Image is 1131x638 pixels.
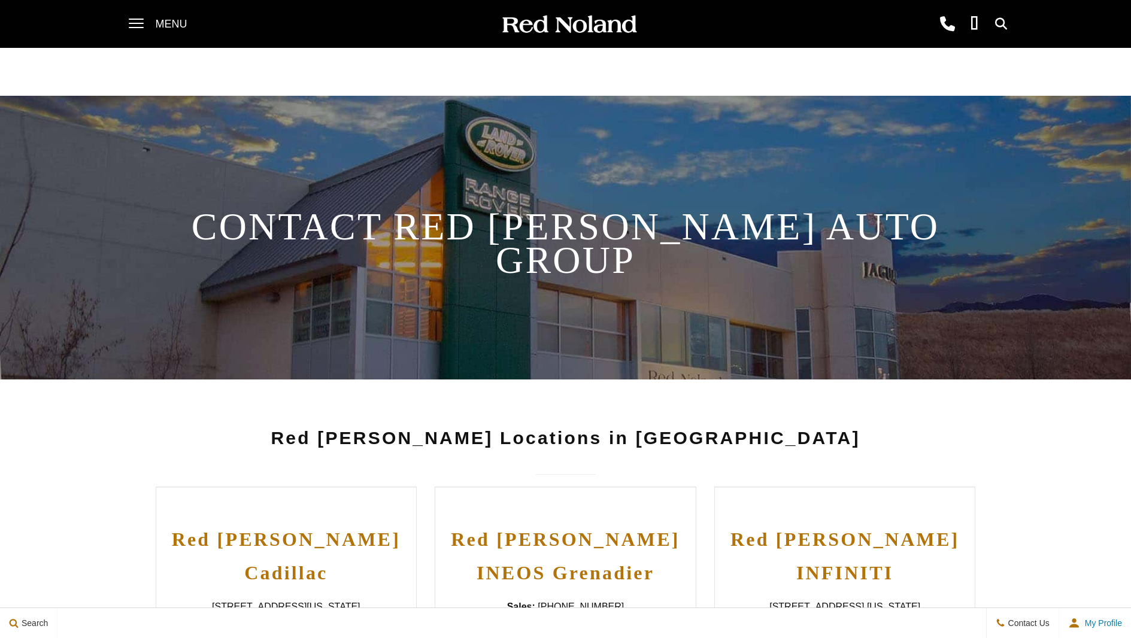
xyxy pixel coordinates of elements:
[447,511,684,590] a: Red [PERSON_NAME] INEOS Grenadier
[156,414,976,462] h1: Red [PERSON_NAME] Locations in [GEOGRAPHIC_DATA]
[726,511,964,590] a: Red [PERSON_NAME] INFINITI
[168,511,405,590] a: Red [PERSON_NAME] Cadillac
[500,14,638,35] img: Red Noland Auto Group
[1080,618,1122,628] span: My Profile
[507,601,535,612] strong: Sales:
[1059,608,1131,638] button: user-profile-menu
[156,198,976,277] h2: Contact Red [PERSON_NAME] Auto Group
[19,618,48,628] span: Search
[168,601,405,612] span: [STREET_ADDRESS][US_STATE]
[538,601,624,612] span: [PHONE_NUMBER]
[1005,618,1050,628] span: Contact Us
[726,601,964,623] span: [STREET_ADDRESS] [US_STATE][GEOGRAPHIC_DATA]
